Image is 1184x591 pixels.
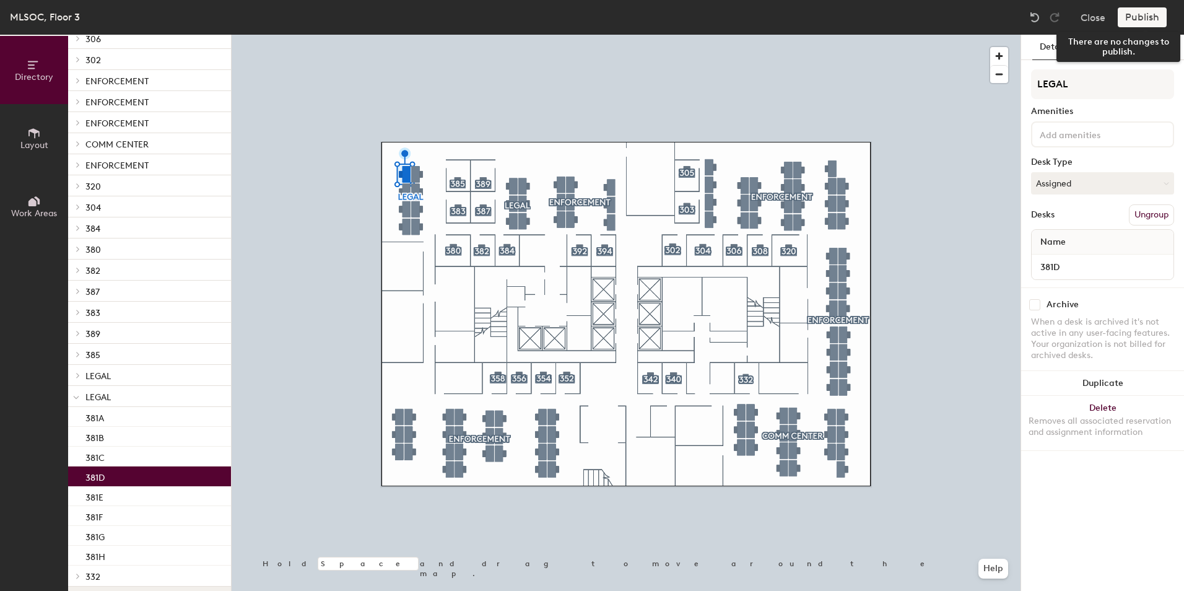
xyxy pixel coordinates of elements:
[1031,317,1174,361] div: When a desk is archived it's not active in any user-facing features. Your organization is not bil...
[85,350,100,361] span: 385
[85,409,104,424] p: 381A
[1021,371,1184,396] button: Duplicate
[1031,107,1174,116] div: Amenities
[85,287,100,297] span: 387
[85,392,111,403] span: LEGAL
[978,559,1008,579] button: Help
[20,140,48,151] span: Layout
[1031,172,1174,195] button: Assigned
[85,509,103,523] p: 381F
[1034,231,1072,253] span: Name
[85,449,105,463] p: 381C
[1076,35,1122,60] button: Policies
[10,9,80,25] div: MLSOC, Floor 3
[1029,11,1041,24] img: Undo
[1047,300,1079,310] div: Archive
[85,182,101,192] span: 320
[85,224,100,234] span: 384
[85,572,100,582] span: 332
[1037,126,1149,141] input: Add amenities
[1129,204,1174,225] button: Ungroup
[85,329,100,339] span: 389
[1048,11,1061,24] img: Redo
[85,76,149,87] span: ENFORCEMENT
[85,118,149,129] span: ENFORCEMENT
[85,34,101,45] span: 306
[85,371,111,382] span: LEGAL
[85,160,149,171] span: ENFORCEMENT
[85,266,100,276] span: 382
[1021,396,1184,450] button: DeleteRemoves all associated reservation and assignment information
[1031,210,1055,220] div: Desks
[85,245,101,255] span: 380
[85,548,105,563] p: 381H
[1029,416,1177,438] div: Removes all associated reservation and assignment information
[15,72,53,82] span: Directory
[1034,258,1171,276] input: Unnamed desk
[85,203,101,213] span: 304
[85,489,103,503] p: 381E
[85,97,149,108] span: ENFORCEMENT
[11,208,57,219] span: Work Areas
[1032,35,1076,60] button: Details
[85,469,105,483] p: 381D
[85,308,100,318] span: 383
[85,528,105,543] p: 381G
[85,139,149,150] span: COMM CENTER
[85,429,104,444] p: 381B
[1081,7,1105,27] button: Close
[85,55,101,66] span: 302
[1031,157,1174,167] div: Desk Type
